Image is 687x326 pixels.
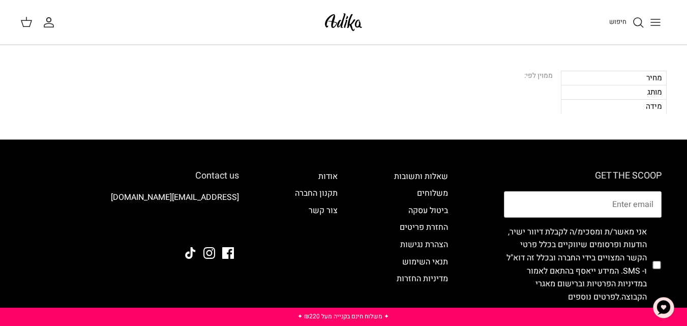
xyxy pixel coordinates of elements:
label: אני מאשר/ת ומסכימ/ה לקבלת דיוור ישיר, הודעות ופרסומים שיווקיים בכלל פרטי הקשר המצויים בידי החברה ... [504,226,647,304]
div: מותג [561,85,667,99]
a: ✦ משלוח חינם בקנייה מעל ₪220 ✦ [297,312,389,321]
a: לפרטים נוספים [568,291,619,303]
a: אודות [318,170,338,183]
div: מחיר [561,71,667,85]
div: ממוין לפי: [524,71,553,82]
img: Adika IL [211,220,239,233]
a: [EMAIL_ADDRESS][DOMAIN_NAME] [111,191,239,203]
a: Facebook [222,247,234,259]
button: Toggle menu [644,11,667,34]
span: חיפוש [609,17,626,26]
a: חיפוש [609,16,644,28]
a: הצהרת נגישות [400,239,448,251]
button: צ'אט [648,292,679,323]
a: החשבון שלי [43,16,59,28]
h6: GET THE SCOOP [504,170,662,182]
a: החזרת פריטים [400,221,448,233]
h6: Contact us [25,170,239,182]
a: תקנון החברה [295,187,338,199]
a: תנאי השימוש [402,256,448,268]
a: מדיניות החזרות [397,273,448,285]
input: Email [504,191,662,218]
a: ביטול עסקה [408,204,448,217]
a: Tiktok [185,247,196,259]
a: צור קשר [309,204,338,217]
div: מידה [561,99,667,113]
img: Adika IL [322,10,365,34]
a: שאלות ותשובות [394,170,448,183]
a: Instagram [203,247,215,259]
a: משלוחים [417,187,448,199]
